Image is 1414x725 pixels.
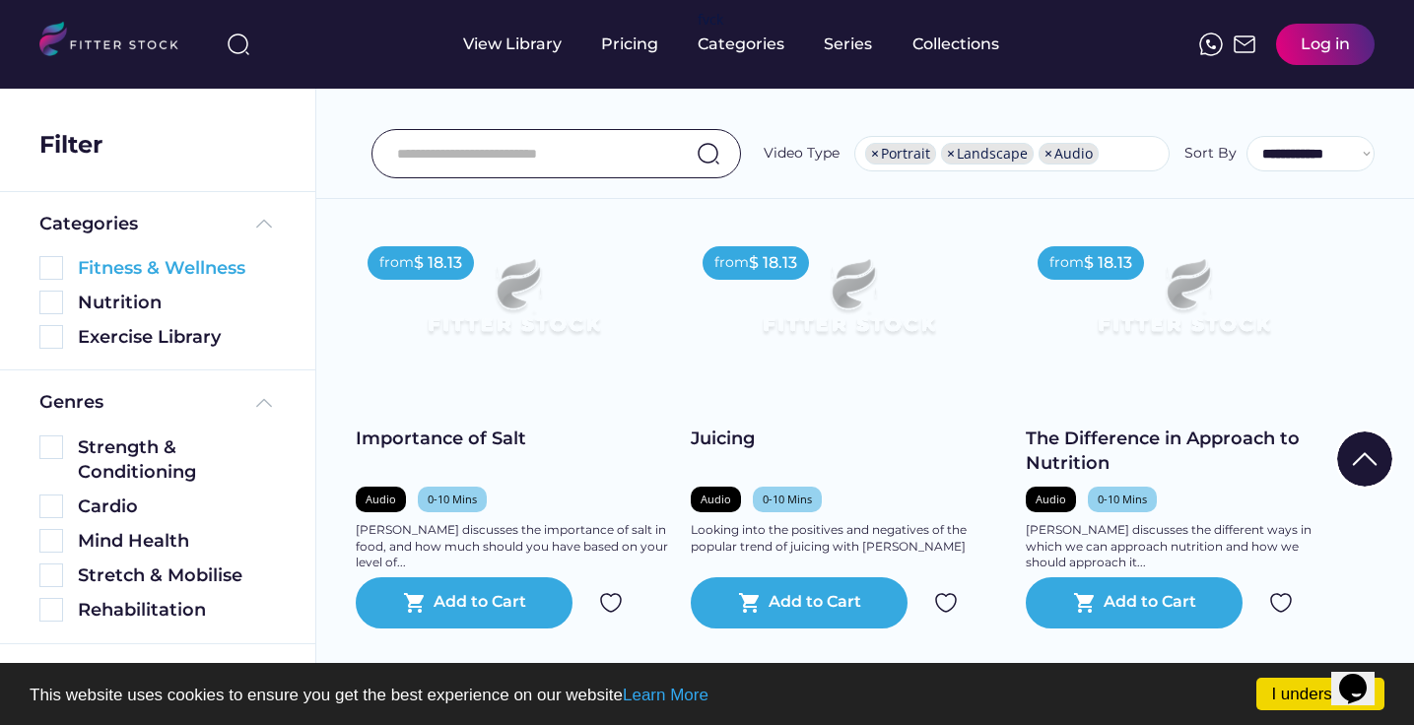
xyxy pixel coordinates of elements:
p: This website uses cookies to ensure you get the best experience on our website [30,687,1384,703]
li: Portrait [865,143,936,165]
div: Juicing [691,427,1006,451]
img: meteor-icons_whatsapp%20%281%29.svg [1199,33,1223,56]
div: Genres [39,390,103,415]
div: $ 18.13 [414,252,462,274]
div: Exercise Library [78,325,276,350]
div: from [379,253,414,273]
div: View Library [463,33,562,55]
div: The Difference in Approach to Nutrition [1026,427,1341,476]
img: Rectangle%205126.svg [39,256,63,280]
div: Mind Health [78,529,276,554]
a: Learn More [623,686,708,704]
iframe: chat widget [1331,646,1394,705]
img: Rectangle%205126.svg [39,291,63,314]
div: Stretch & Mobilise [78,563,276,588]
img: Frame%2079%20%281%29.svg [722,234,975,376]
div: 0-10 Mins [428,492,477,506]
div: Audio [701,492,731,506]
img: Rectangle%205126.svg [39,598,63,622]
img: Frame%2079%20%281%29.svg [387,234,640,376]
img: Frame%20%285%29.svg [252,212,276,235]
div: from [714,253,749,273]
img: Frame%20%285%29.svg [252,391,276,415]
div: Video Type [764,144,840,164]
img: Rectangle%205126.svg [39,325,63,349]
img: search-normal%203.svg [227,33,250,56]
li: Audio [1039,143,1099,165]
img: Group%201000002324.svg [599,591,623,615]
img: Rectangle%205126.svg [39,435,63,459]
div: Cardio [78,494,276,519]
div: [PERSON_NAME] discusses the importance of salt in food, and how much should you have based on you... [356,522,671,571]
img: search-normal.svg [697,142,720,165]
div: Add to Cart [769,591,861,615]
div: Sort By [1184,144,1237,164]
img: Frame%2051.svg [1233,33,1256,56]
div: Audio [366,492,396,506]
div: Audio [1036,492,1066,506]
div: $ 18.13 [1084,252,1132,274]
div: Categories [39,212,138,236]
span: × [871,147,879,161]
div: Rehabilitation [78,598,276,623]
span: × [1044,147,1052,161]
div: Collections [912,33,999,55]
div: [PERSON_NAME] discusses the different ways in which we can approach nutrition and how we should a... [1026,522,1341,571]
div: Add to Cart [1104,591,1196,615]
div: Log in [1301,33,1350,55]
div: 0-10 Mins [1098,492,1147,506]
div: Add to Cart [434,591,526,615]
a: I understand! [1256,678,1384,710]
div: Pricing [601,33,658,55]
div: Fitness & Wellness [78,256,276,281]
img: Rectangle%205126.svg [39,529,63,553]
img: Group%201000002322%20%281%29.svg [1337,431,1392,487]
button: shopping_cart [1073,591,1097,615]
div: Strength & Conditioning [78,435,276,485]
img: Rectangle%205126.svg [39,494,63,518]
img: Group%201000002324.svg [1269,591,1293,615]
li: Landscape [941,143,1034,165]
div: Series [824,33,873,55]
div: $ 18.13 [749,252,797,274]
button: shopping_cart [403,591,427,615]
span: × [947,147,955,161]
img: Rectangle%205126.svg [39,563,63,587]
div: Importance of Salt [356,427,671,451]
div: fvck [698,10,723,30]
div: from [1049,253,1084,273]
div: Nutrition [78,291,276,315]
img: Group%201000002324.svg [934,591,958,615]
div: Looking into the positives and negatives of the popular trend of juicing with [PERSON_NAME] [691,522,1006,556]
img: LOGO.svg [39,22,195,62]
div: 0-10 Mins [763,492,812,506]
div: Categories [698,33,784,55]
img: Frame%2079%20%281%29.svg [1057,234,1310,376]
div: Filter [39,128,102,162]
